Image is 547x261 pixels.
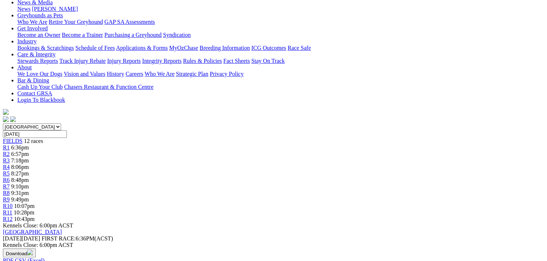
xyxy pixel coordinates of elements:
div: News & Media [17,6,544,12]
span: 12 races [24,138,43,144]
a: Stay On Track [251,58,285,64]
a: Who We Are [17,19,47,25]
span: 9:31pm [11,190,29,196]
span: 9:49pm [11,196,29,203]
span: 6:36PM(ACST) [42,235,113,242]
a: Who We Are [145,71,175,77]
a: Fact Sheets [223,58,250,64]
a: MyOzChase [169,45,198,51]
a: Bookings & Scratchings [17,45,74,51]
div: Bar & Dining [17,84,544,90]
a: R1 [3,144,10,151]
img: facebook.svg [3,116,9,122]
a: News [17,6,30,12]
a: Rules & Policies [183,58,222,64]
a: [PERSON_NAME] [32,6,78,12]
a: Industry [17,38,37,44]
a: About [17,64,32,70]
a: Race Safe [287,45,311,51]
div: Industry [17,45,544,51]
button: Download [3,248,36,257]
a: R12 [3,216,13,222]
a: Bar & Dining [17,77,49,83]
a: Track Injury Rebate [59,58,106,64]
span: 6:36pm [11,144,29,151]
a: Vision and Values [64,71,105,77]
a: History [107,71,124,77]
img: twitter.svg [10,116,16,122]
a: Purchasing a Greyhound [104,32,162,38]
img: download.svg [27,249,33,255]
a: Become a Trainer [62,32,103,38]
div: About [17,71,544,77]
span: 8:27pm [11,170,29,177]
a: We Love Our Dogs [17,71,62,77]
a: Strategic Plan [176,71,208,77]
a: R3 [3,157,10,164]
a: Retire Your Greyhound [49,19,103,25]
span: FIRST RACE: [42,235,76,242]
span: 10:43pm [14,216,35,222]
span: 8:06pm [11,164,29,170]
span: [DATE] [3,235,22,242]
a: Greyhounds as Pets [17,12,63,18]
input: Select date [3,130,67,138]
a: R7 [3,183,10,190]
a: Schedule of Fees [75,45,115,51]
span: 7:18pm [11,157,29,164]
span: 8:48pm [11,177,29,183]
a: Privacy Policy [210,71,244,77]
a: R5 [3,170,10,177]
span: 10:07pm [14,203,35,209]
span: 6:57pm [11,151,29,157]
a: Careers [125,71,143,77]
a: Syndication [163,32,191,38]
div: Get Involved [17,32,544,38]
a: Become an Owner [17,32,60,38]
a: Contact GRSA [17,90,52,96]
div: Kennels Close: 6:00pm ACST [3,242,544,248]
a: Breeding Information [200,45,250,51]
a: ICG Outcomes [251,45,286,51]
a: Stewards Reports [17,58,58,64]
span: Kennels Close: 6:00pm ACST [3,222,73,229]
div: Greyhounds as Pets [17,19,544,25]
span: 10:28pm [14,209,34,216]
a: R10 [3,203,13,209]
a: Injury Reports [107,58,141,64]
a: GAP SA Assessments [104,19,155,25]
a: R11 [3,209,12,216]
a: FIELDS [3,138,22,144]
a: R4 [3,164,10,170]
a: R2 [3,151,10,157]
a: Login To Blackbook [17,97,65,103]
a: Care & Integrity [17,51,56,57]
span: [DATE] [3,235,40,242]
a: Integrity Reports [142,58,181,64]
a: R8 [3,190,10,196]
img: logo-grsa-white.png [3,109,9,115]
span: 9:10pm [11,183,29,190]
a: Get Involved [17,25,48,31]
a: R9 [3,196,10,203]
a: Applications & Forms [116,45,168,51]
a: Cash Up Your Club [17,84,63,90]
a: [GEOGRAPHIC_DATA] [3,229,62,235]
a: R6 [3,177,10,183]
a: Chasers Restaurant & Function Centre [64,84,153,90]
div: Care & Integrity [17,58,544,64]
